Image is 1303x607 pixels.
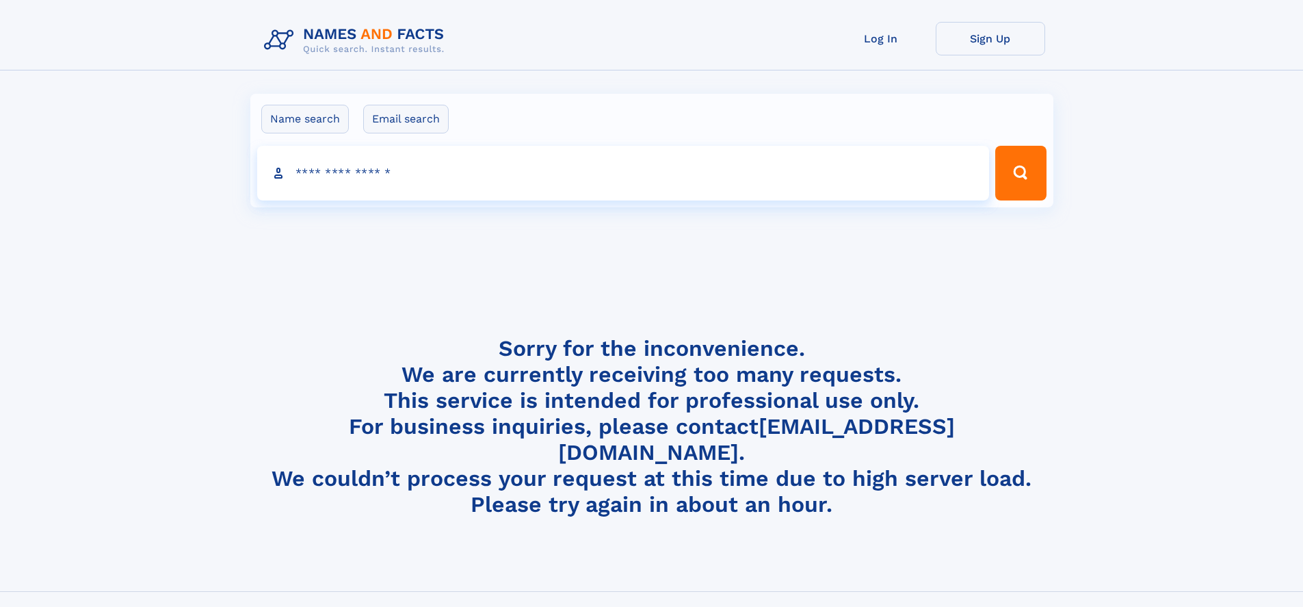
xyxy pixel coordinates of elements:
[259,22,456,59] img: Logo Names and Facts
[826,22,936,55] a: Log In
[558,413,955,465] a: [EMAIL_ADDRESS][DOMAIN_NAME]
[261,105,349,133] label: Name search
[995,146,1046,201] button: Search Button
[363,105,449,133] label: Email search
[936,22,1045,55] a: Sign Up
[257,146,990,201] input: search input
[259,335,1045,518] h4: Sorry for the inconvenience. We are currently receiving too many requests. This service is intend...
